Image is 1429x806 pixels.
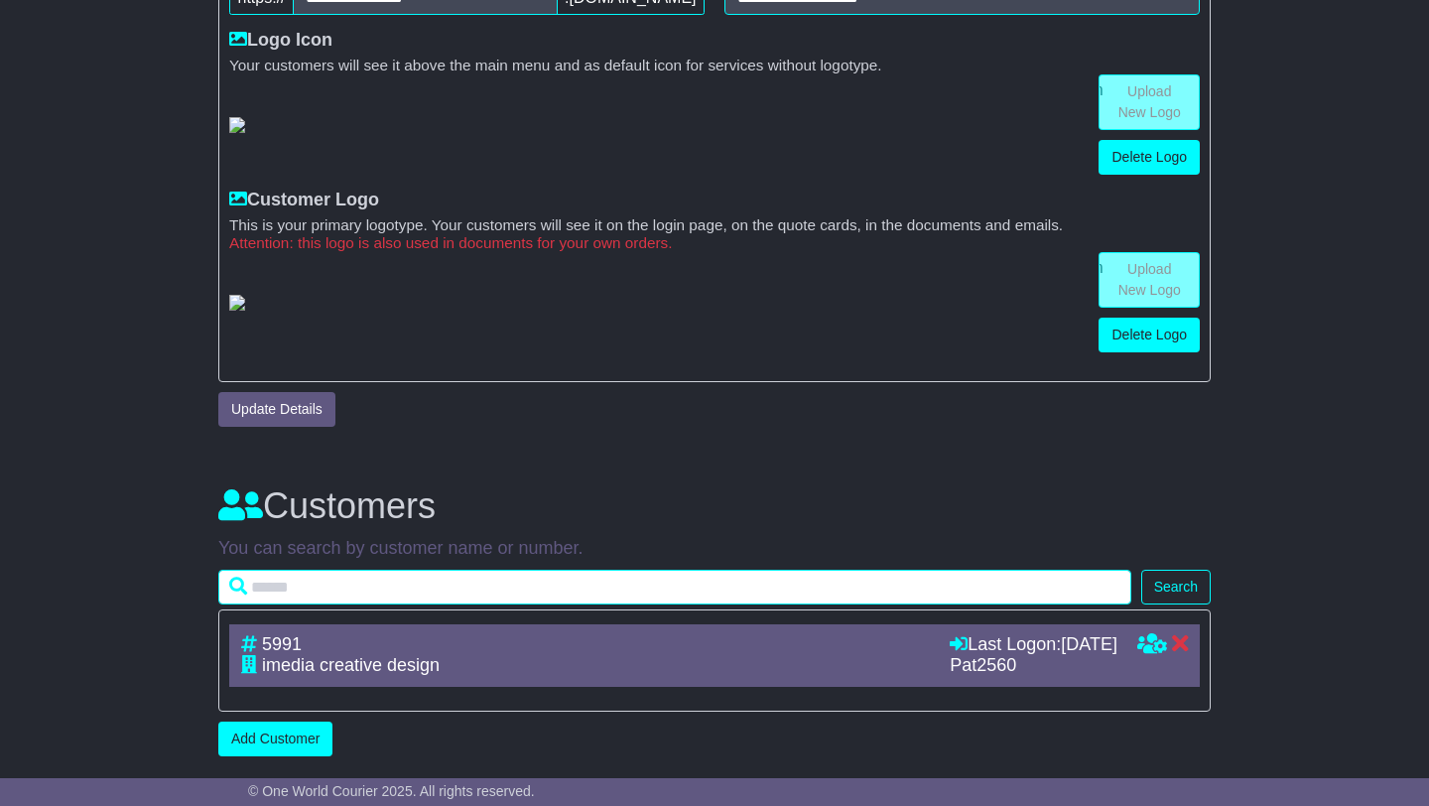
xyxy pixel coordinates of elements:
span: © One World Courier 2025. All rights reserved. [248,783,535,799]
small: This is your primary logotype. Your customers will see it on the login page, on the quote cards, ... [229,216,1200,234]
h3: Customers [218,486,1211,526]
small: Your customers will see it above the main menu and as default icon for services without logotype. [229,57,1200,74]
button: Search [1141,570,1211,604]
a: Delete Logo [1099,140,1200,175]
label: Logo Icon [229,30,332,52]
a: Upload New Logo [1099,252,1200,308]
div: Pat2560 [950,655,1117,677]
span: [DATE] [1061,634,1117,654]
p: You can search by customer name or number. [218,538,1211,560]
label: Customer Logo [229,190,379,211]
a: Upload New Logo [1099,74,1200,130]
div: Last Logon: [950,634,1117,656]
a: Delete Logo [1099,318,1200,352]
img: GetResellerIconLogo [229,117,245,133]
a: Add Customer [218,722,332,756]
span: imedia creative design [262,655,440,675]
button: Update Details [218,392,335,427]
img: GetCustomerLogo [229,295,245,311]
small: Attention: this logo is also used in documents for your own orders. [229,234,1200,252]
span: 5991 [262,634,302,654]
